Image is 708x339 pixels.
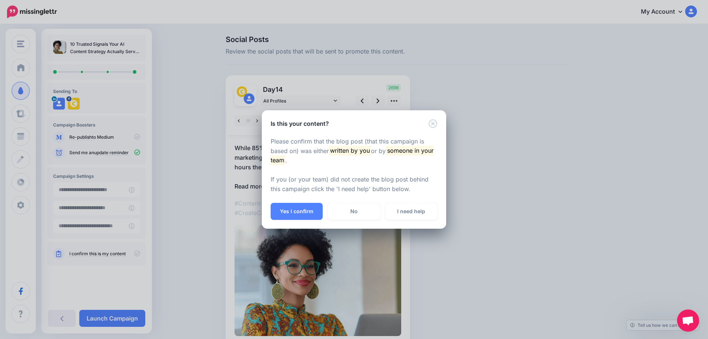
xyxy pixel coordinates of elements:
[271,146,434,165] mark: someone in your team
[328,203,380,220] a: No
[385,203,437,220] a: I need help
[271,119,329,128] h5: Is this your content?
[271,203,323,220] button: Yes I confirm
[428,119,437,128] button: Close
[271,137,437,194] p: Please confirm that the blog post (that this campaign is based on) was either or by . If you (or ...
[329,146,371,155] mark: written by you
